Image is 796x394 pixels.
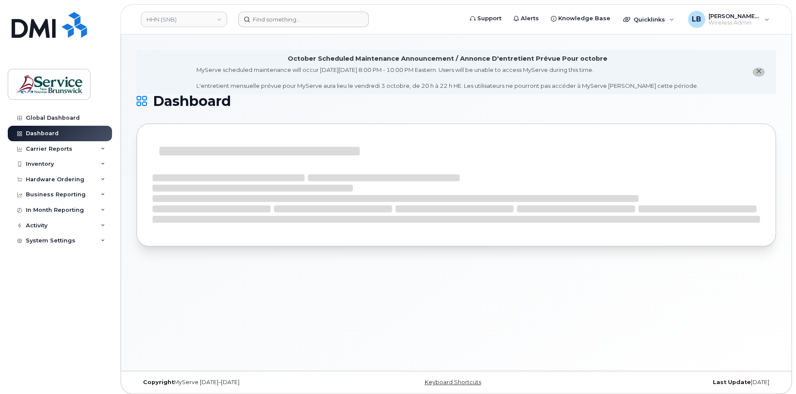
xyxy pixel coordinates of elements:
button: close notification [752,68,765,77]
div: MyServe [DATE]–[DATE] [137,379,350,386]
div: [DATE] [563,379,776,386]
strong: Last Update [713,379,751,385]
a: Keyboard Shortcuts [424,379,481,385]
span: Dashboard [153,95,231,108]
div: MyServe scheduled maintenance will occur [DATE][DATE] 8:00 PM - 10:00 PM Eastern. Users will be u... [196,66,698,90]
div: October Scheduled Maintenance Announcement / Annonce D'entretient Prévue Pour octobre [288,54,607,63]
strong: Copyright [143,379,174,385]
